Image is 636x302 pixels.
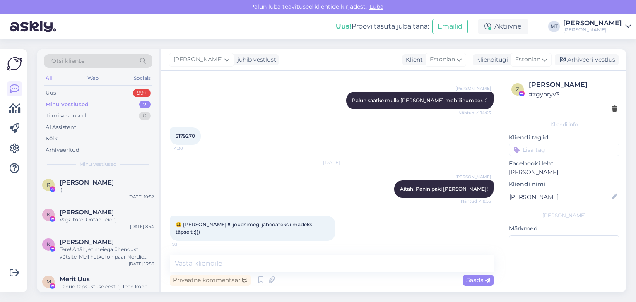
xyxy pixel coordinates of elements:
span: K [47,211,51,218]
div: [PERSON_NAME] [563,20,622,26]
div: Socials [132,73,152,84]
p: Facebooki leht [509,159,619,168]
span: Kristel Goldšmidt [60,238,114,246]
div: All [44,73,53,84]
div: :) [60,186,154,194]
span: Katrin Katrin [60,209,114,216]
span: R [47,182,51,188]
span: [PERSON_NAME] [455,174,491,180]
div: [PERSON_NAME] [529,80,617,90]
div: Arhiveeritud [46,146,79,154]
div: Kliendi info [509,121,619,128]
p: Kliendi tag'id [509,133,619,142]
span: Nähtud ✓ 8:55 [460,198,491,204]
div: Privaatne kommentaar [170,275,251,286]
span: Luba [367,3,386,10]
p: Märkmed [509,224,619,233]
span: Estonian [515,55,540,64]
div: [PERSON_NAME] [509,212,619,219]
div: AI Assistent [46,123,76,132]
span: K [47,241,51,247]
span: M [46,278,51,285]
a: [PERSON_NAME][PERSON_NAME] [563,20,631,33]
span: 5179270 [176,133,195,139]
div: Arhiveeri vestlus [555,54,619,65]
span: Saada [466,276,490,284]
span: 😃 [PERSON_NAME] !!! jõudsimegi jahedateks ilmadeks täpselt :))) [176,221,313,235]
span: z [516,86,519,92]
div: 7 [139,101,151,109]
div: [DATE] [170,159,494,166]
span: 14:20 [172,145,203,151]
img: Askly Logo [7,56,22,72]
div: [DATE] 13:56 [129,261,154,267]
div: Tänud täpsustuse eest! :) Teen kohe arve ära [PERSON_NAME] [PERSON_NAME]. [60,283,154,298]
span: Palun saatke mulle [PERSON_NAME] mobiilinumber. :) [352,97,488,103]
span: [PERSON_NAME] [173,55,223,64]
span: Otsi kliente [51,57,84,65]
div: MT [548,21,560,32]
div: Klienditugi [473,55,508,64]
div: Tiimi vestlused [46,112,86,120]
input: Lisa nimi [509,192,610,201]
span: Minu vestlused [79,161,117,168]
p: Kliendi nimi [509,180,619,189]
div: # zgynryv3 [529,90,617,99]
span: Ringo Voosalu [60,179,114,186]
button: Emailid [432,19,468,34]
p: [PERSON_NAME] [509,168,619,177]
span: Nähtud ✓ 14:05 [458,110,491,116]
div: Uus [46,89,56,97]
span: Merit Uus [60,276,90,283]
span: Aitäh! Panin paki [PERSON_NAME]! [400,186,488,192]
div: Proovi tasuta juba täna: [336,22,429,31]
div: Web [86,73,100,84]
div: Kõik [46,134,58,143]
input: Lisa tag [509,144,619,156]
span: 9:11 [172,241,203,247]
span: [PERSON_NAME] [455,85,491,91]
div: Klient [402,55,423,64]
div: [DATE] 8:54 [130,223,154,230]
div: 99+ [133,89,151,97]
div: Väga tore! Ootan Teid :) [60,216,154,223]
div: Aktiivne [478,19,528,34]
div: [PERSON_NAME] [563,26,622,33]
div: [DATE] 10:52 [128,194,154,200]
div: 0 [139,112,151,120]
b: Uus! [336,22,352,30]
div: juhib vestlust [234,55,276,64]
div: Tere! Aitäh, et meiega ühendust võtsite. Meil hetkel on paar Nordic jakki saadaval [GEOGRAPHIC_DA... [60,246,154,261]
span: Estonian [430,55,455,64]
div: Minu vestlused [46,101,89,109]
